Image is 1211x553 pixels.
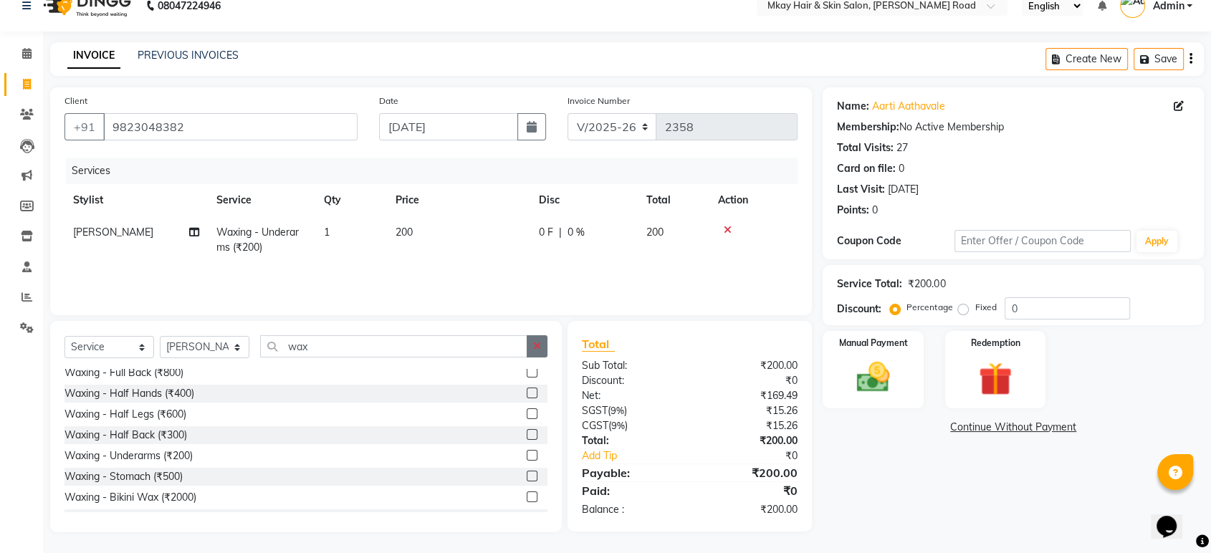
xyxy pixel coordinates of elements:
[559,225,562,240] span: |
[1134,48,1184,70] button: Save
[64,448,193,463] div: Waxing - Underarms (₹200)
[837,234,954,249] div: Coupon Code
[1045,48,1128,70] button: Create New
[571,448,709,463] a: Add Tip
[571,482,690,499] div: Paid:
[64,365,183,380] div: Waxing - Full Back (₹800)
[837,140,894,155] div: Total Visits:
[888,182,919,197] div: [DATE]
[216,226,299,254] span: Waxing - Underarms (₹200)
[530,184,638,216] th: Disc
[872,99,944,114] a: Aarti Aathavale
[387,184,530,216] th: Price
[64,95,87,107] label: Client
[64,428,187,443] div: Waxing - Half Back (₹300)
[64,386,194,401] div: Waxing - Half Hands (₹400)
[837,276,902,292] div: Service Total:
[837,120,899,135] div: Membership:
[73,226,153,239] span: [PERSON_NAME]
[64,407,186,422] div: Waxing - Half Legs (₹600)
[968,358,1022,400] img: _gift.svg
[571,418,690,433] div: ( )
[899,161,904,176] div: 0
[690,464,809,481] div: ₹200.00
[64,490,196,505] div: Waxing - Bikini Wax (₹2000)
[66,158,808,184] div: Services
[690,403,809,418] div: ₹15.26
[260,335,527,357] input: Search or Scan
[611,405,624,416] span: 9%
[906,301,952,314] label: Percentage
[324,226,330,239] span: 1
[582,337,615,352] span: Total
[846,358,900,396] img: _cash.svg
[1151,496,1197,539] iframe: chat widget
[64,469,183,484] div: Waxing - Stomach (₹500)
[837,161,896,176] div: Card on file:
[1136,231,1177,252] button: Apply
[396,226,413,239] span: 200
[970,337,1020,350] label: Redemption
[103,113,358,140] input: Search by Name/Mobile/Email/Code
[64,184,208,216] th: Stylist
[837,99,869,114] div: Name:
[379,95,398,107] label: Date
[638,184,709,216] th: Total
[837,182,885,197] div: Last Visit:
[690,373,809,388] div: ₹0
[690,502,809,517] div: ₹200.00
[709,184,798,216] th: Action
[975,301,996,314] label: Fixed
[568,95,630,107] label: Invoice Number
[539,225,553,240] span: 0 F
[571,358,690,373] div: Sub Total:
[690,388,809,403] div: ₹169.49
[690,482,809,499] div: ₹0
[611,420,625,431] span: 9%
[571,433,690,448] div: Total:
[646,226,664,239] span: 200
[138,49,239,62] a: PREVIOUS INVOICES
[825,420,1201,435] a: Continue Without Payment
[839,337,908,350] label: Manual Payment
[571,388,690,403] div: Net:
[64,113,105,140] button: +91
[315,184,387,216] th: Qty
[837,203,869,218] div: Points:
[709,448,808,463] div: ₹0
[872,203,878,218] div: 0
[67,43,120,69] a: INVOICE
[64,511,188,526] div: Waxing - Bikini Line (₹600)
[690,418,809,433] div: ₹15.26
[837,120,1190,135] div: No Active Membership
[896,140,908,155] div: 27
[568,225,585,240] span: 0 %
[571,373,690,388] div: Discount:
[690,433,809,448] div: ₹200.00
[837,302,881,317] div: Discount:
[582,404,608,417] span: SGST
[208,184,315,216] th: Service
[571,502,690,517] div: Balance :
[908,276,945,292] div: ₹200.00
[571,403,690,418] div: ( )
[582,419,608,432] span: CGST
[954,230,1131,252] input: Enter Offer / Coupon Code
[690,358,809,373] div: ₹200.00
[571,464,690,481] div: Payable:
